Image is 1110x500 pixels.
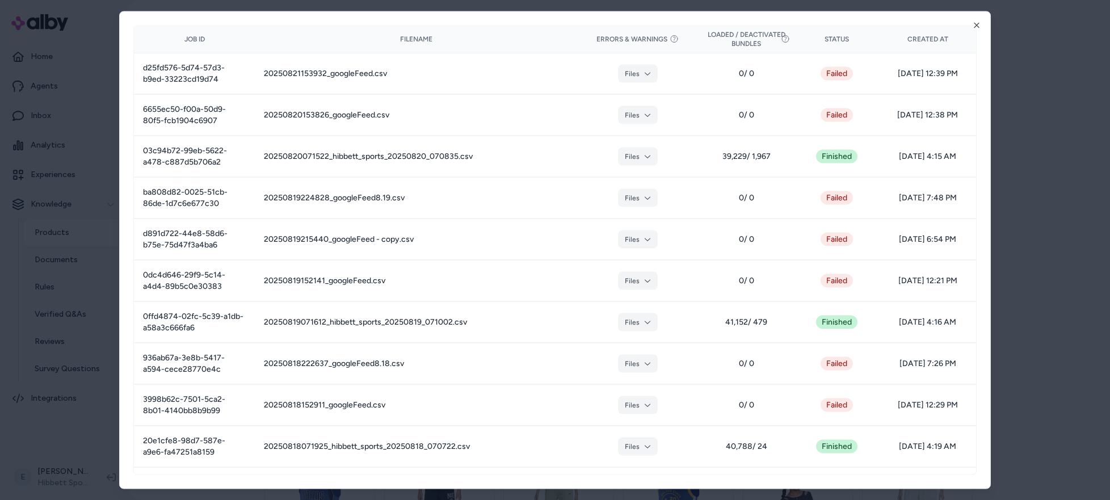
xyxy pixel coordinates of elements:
[255,343,577,384] td: 20250818222637_googleFeed8.18.csv
[618,148,658,166] button: Files
[618,272,658,290] button: Files
[255,53,577,94] td: 20250821153932_googleFeed.csv
[134,136,255,177] td: 03c94b72-99eb-5622-a478-c887d5b706a2
[134,384,255,426] td: 3998b62c-7501-5ca2-8b01-4140bb8b9b99
[255,260,577,301] td: 20250819152141_googleFeed.csv
[889,317,967,328] span: [DATE] 4:16 AM
[255,301,577,343] td: 20250819071612_hibbett_sports_20250819_071002.csv
[618,313,658,331] button: Files
[889,441,967,452] span: [DATE] 4:19 AM
[821,191,853,205] button: Failed
[821,274,853,288] button: Failed
[889,35,967,44] div: Created At
[707,400,785,411] span: 0 / 0
[816,316,857,329] div: Finished
[707,358,785,369] span: 0 / 0
[889,151,967,162] span: [DATE] 4:15 AM
[707,275,785,287] span: 0 / 0
[889,110,967,121] span: [DATE] 12:38 PM
[707,317,785,328] span: 41,152 / 479
[255,177,577,219] td: 20250819224828_googleFeed8.19.csv
[707,234,785,245] span: 0 / 0
[889,358,967,369] span: [DATE] 7:26 PM
[255,136,577,177] td: 20250820071522_hibbett_sports_20250820_070835.csv
[618,230,658,249] button: Files
[618,189,658,207] button: Files
[255,94,577,136] td: 20250820153826_googleFeed.csv
[707,192,785,204] span: 0 / 0
[618,65,658,83] button: Files
[821,67,853,81] button: Failed
[707,30,785,48] button: Loaded / Deactivated Bundles
[618,396,658,414] button: Files
[889,275,967,287] span: [DATE] 12:21 PM
[821,357,853,371] button: Failed
[821,398,853,412] button: Failed
[134,426,255,467] td: 20e1cfe8-98d7-587e-a9e6-fa47251a8159
[707,68,785,79] span: 0 / 0
[255,426,577,467] td: 20250818071925_hibbett_sports_20250818_070722.csv
[618,355,658,373] button: Files
[618,438,658,456] button: Files
[255,219,577,260] td: 20250819215440_googleFeed - copy.csv
[596,35,679,44] button: Errors & Warnings
[889,68,967,79] span: [DATE] 12:39 PM
[134,94,255,136] td: 6655ec50-f00a-50d9-80f5-fcb1904c6907
[143,35,246,44] div: Job ID
[707,441,785,452] span: 40,788 / 24
[134,219,255,260] td: d891d722-44e8-58d6-b75e-75d47f3a4ba6
[707,110,785,121] span: 0 / 0
[134,177,255,219] td: ba808d82-0025-51cb-86de-1d7c6e677c30
[889,400,967,411] span: [DATE] 12:29 PM
[618,106,658,124] button: Files
[821,233,853,246] button: Failed
[264,35,568,44] div: Filename
[707,151,785,162] span: 39,229 / 1,967
[816,440,857,453] div: Finished
[821,108,853,122] button: Failed
[255,384,577,426] td: 20250818152911_googleFeed.csv
[134,301,255,343] td: 0ffd4874-02fc-5c39-a1db-a58a3c666fa6
[804,35,870,44] div: Status
[134,260,255,301] td: 0dc4d646-29f9-5c14-a4d4-89b5c0e30383
[134,53,255,94] td: d25fd576-5d74-57d3-b9ed-33223cd19d74
[134,343,255,384] td: 936ab67a-3e8b-5417-a594-cece28770e4c
[889,192,967,204] span: [DATE] 7:48 PM
[889,234,967,245] span: [DATE] 6:54 PM
[816,150,857,163] div: Finished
